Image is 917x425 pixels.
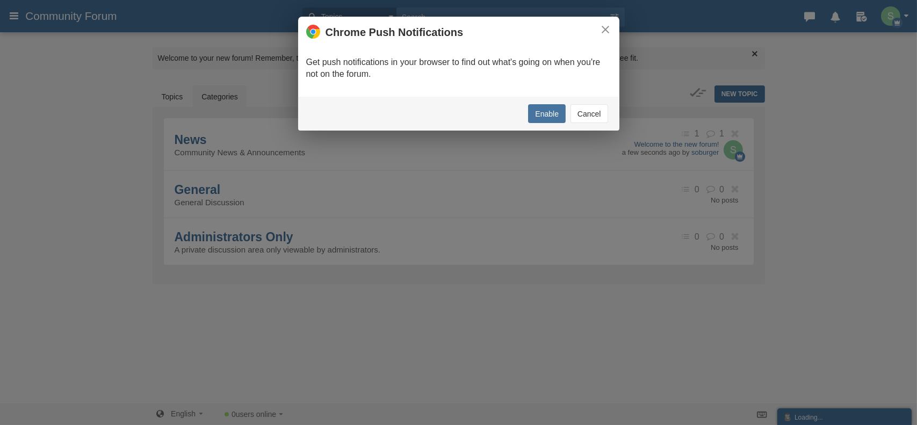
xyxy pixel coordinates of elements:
p: Get push notifications in your browser to find out what's going on when you're not on the forum. [306,56,611,81]
button: × [600,24,611,35]
button: Cancel [571,104,608,123]
span: Push Notifications [369,26,464,38]
span: Chrome [326,26,366,38]
button: Enable [528,104,566,123]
